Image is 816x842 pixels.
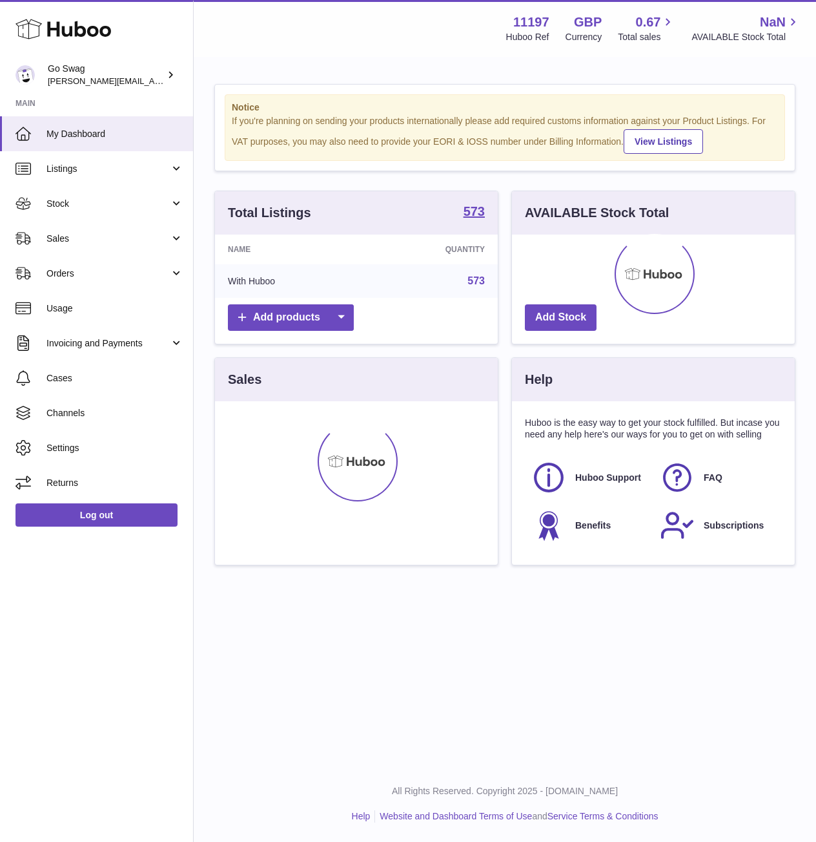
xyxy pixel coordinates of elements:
[660,508,775,543] a: Subscriptions
[380,811,532,821] a: Website and Dashboard Terms of Use
[464,205,485,218] strong: 573
[46,128,183,140] span: My Dashboard
[691,31,801,43] span: AVAILABLE Stock Total
[228,371,261,388] h3: Sales
[531,460,647,495] a: Huboo Support
[467,275,485,286] a: 573
[704,520,764,532] span: Subscriptions
[660,460,775,495] a: FAQ
[46,442,183,454] span: Settings
[464,205,485,220] a: 573
[232,115,778,154] div: If you're planning on sending your products internationally please add required customs informati...
[618,31,675,43] span: Total sales
[204,785,806,797] p: All Rights Reserved. Copyright 2025 - [DOMAIN_NAME]
[375,810,658,823] li: and
[547,811,658,821] a: Service Terms & Conditions
[15,503,178,527] a: Log out
[46,302,183,315] span: Usage
[215,235,364,264] th: Name
[531,508,647,543] a: Benefits
[228,304,354,331] a: Add products
[46,372,183,384] span: Cases
[46,163,170,175] span: Listings
[575,520,611,532] span: Benefits
[215,264,364,298] td: With Huboo
[15,65,35,85] img: leigh@goswag.com
[46,477,183,489] span: Returns
[46,407,183,419] span: Channels
[352,811,371,821] a: Help
[691,14,801,43] a: NaN AVAILABLE Stock Total
[46,337,170,350] span: Invoicing and Payments
[364,235,498,264] th: Quantity
[566,31,602,43] div: Currency
[525,204,669,222] h3: AVAILABLE Stock Total
[232,101,778,114] strong: Notice
[624,129,703,154] a: View Listings
[575,472,641,484] span: Huboo Support
[525,417,782,441] p: Huboo is the easy way to get your stock fulfilled. But incase you need any help here's our ways f...
[228,204,311,222] h3: Total Listings
[574,14,602,31] strong: GBP
[513,14,549,31] strong: 11197
[46,233,170,245] span: Sales
[525,304,597,331] a: Add Stock
[704,472,722,484] span: FAQ
[506,31,549,43] div: Huboo Ref
[760,14,786,31] span: NaN
[48,63,164,87] div: Go Swag
[636,14,661,31] span: 0.67
[48,76,259,86] span: [PERSON_NAME][EMAIL_ADDRESS][DOMAIN_NAME]
[46,268,170,280] span: Orders
[525,371,553,388] h3: Help
[46,198,170,210] span: Stock
[618,14,675,43] a: 0.67 Total sales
